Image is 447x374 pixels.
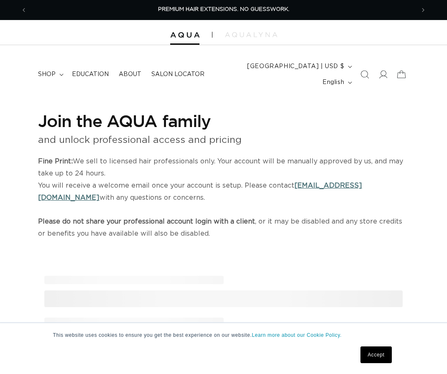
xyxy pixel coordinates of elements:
a: Accept [360,346,391,363]
a: Education [67,66,114,83]
button: Next announcement [414,2,432,18]
p: and unlock professional access and pricing [38,132,409,149]
p: This website uses cookies to ensure you get the best experience on our website. [53,331,394,339]
button: [GEOGRAPHIC_DATA] | USD $ [242,59,355,74]
strong: Please do not share your professional account login with a client [38,218,255,225]
span: About [119,71,141,78]
a: [EMAIL_ADDRESS][DOMAIN_NAME] [38,182,362,201]
p: We sell to licensed hair professionals only. Your account will be manually approved by us, and ma... [38,155,409,240]
summary: Search [355,65,374,84]
a: About [114,66,146,83]
summary: shop [33,66,67,83]
strong: Fine Print: [38,158,73,165]
span: Salon Locator [151,71,204,78]
span: shop [38,71,56,78]
button: English [317,74,355,90]
h1: Join the AQUA family [38,110,409,132]
span: English [322,78,344,87]
a: Learn more about our Cookie Policy. [252,332,342,338]
span: PREMIUM HAIR EXTENSIONS. NO GUESSWORK. [158,7,289,12]
span: [GEOGRAPHIC_DATA] | USD $ [247,62,344,71]
a: Salon Locator [146,66,209,83]
img: Aqua Hair Extensions [170,32,199,38]
span: Education [72,71,109,78]
button: Previous announcement [15,2,33,18]
img: aqualyna.com [225,32,277,37]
